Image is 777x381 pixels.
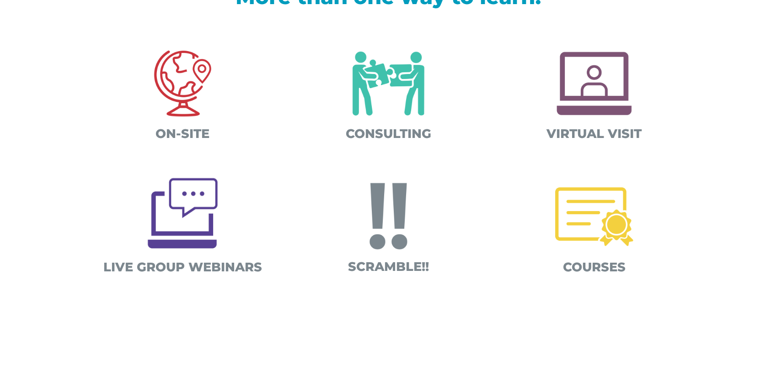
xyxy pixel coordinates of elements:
span: VIRTUAL VISIT [547,126,642,141]
span: CONSULTING [346,126,431,141]
span: LIVE GROUP WEBINARS [103,259,262,275]
img: On-site [135,36,230,132]
span: ON-SITE [155,126,209,141]
img: Consulting [341,36,436,132]
span: COURSES [563,259,626,275]
img: Certifications [547,169,642,265]
span: SCRAMBLE!! [348,259,429,274]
